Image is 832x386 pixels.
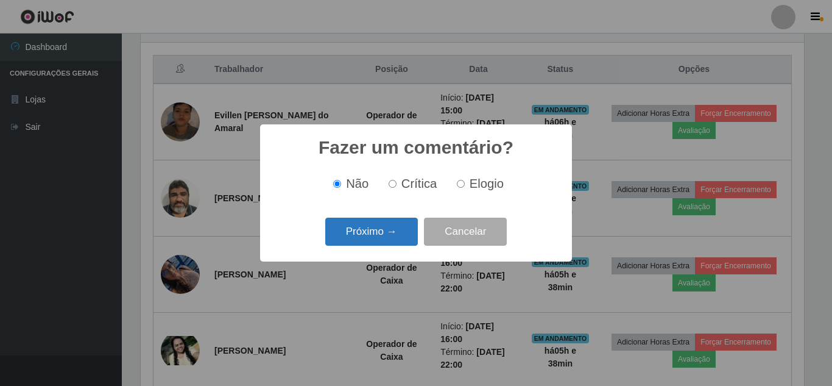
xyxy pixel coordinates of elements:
[401,177,437,190] span: Crítica
[346,177,368,190] span: Não
[333,180,341,188] input: Não
[389,180,397,188] input: Crítica
[325,218,418,246] button: Próximo →
[470,177,504,190] span: Elogio
[319,137,513,159] h2: Fazer um comentário?
[457,180,465,188] input: Elogio
[424,218,507,246] button: Cancelar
